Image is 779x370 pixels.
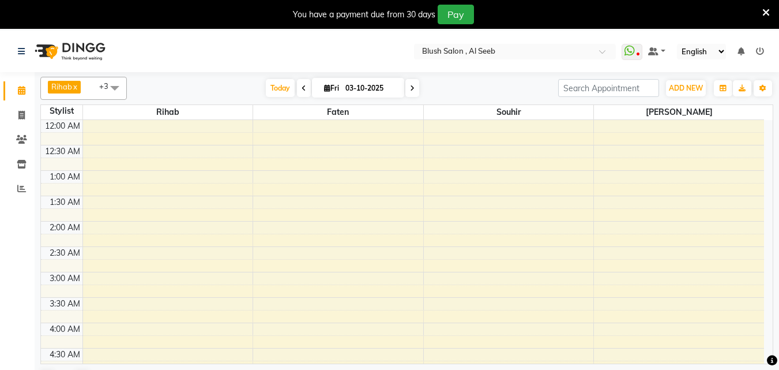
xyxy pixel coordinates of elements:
[424,105,594,119] span: Souhir
[29,35,108,68] img: logo
[47,222,82,234] div: 2:00 AM
[72,82,77,91] a: x
[51,82,72,91] span: Rihab
[438,5,474,24] button: Pay
[43,120,82,132] div: 12:00 AM
[47,323,82,335] div: 4:00 AM
[342,80,400,97] input: 2025-10-03
[47,247,82,259] div: 2:30 AM
[594,105,764,119] span: [PERSON_NAME]
[666,80,706,96] button: ADD NEW
[83,105,253,119] span: Rihab
[43,145,82,158] div: 12:30 AM
[293,9,435,21] div: You have a payment due from 30 days
[47,272,82,285] div: 3:00 AM
[47,298,82,310] div: 3:30 AM
[47,171,82,183] div: 1:00 AM
[321,84,342,92] span: Fri
[47,349,82,361] div: 4:30 AM
[253,105,423,119] span: Faten
[558,79,659,97] input: Search Appointment
[41,105,82,117] div: Stylist
[266,79,295,97] span: Today
[47,196,82,208] div: 1:30 AM
[669,84,703,92] span: ADD NEW
[99,81,117,91] span: +3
